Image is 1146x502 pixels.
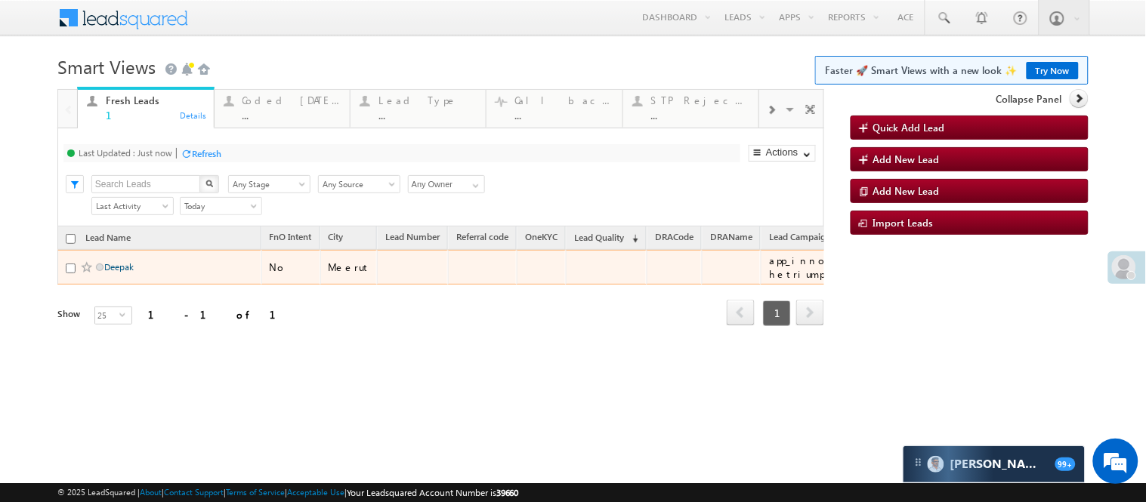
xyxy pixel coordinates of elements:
span: (sorted descending) [626,233,638,245]
span: 99+ [1055,457,1076,471]
span: Faster 🚀 Smart Views with a new look ✨ [825,63,1079,78]
span: Lead Campaign [769,231,831,242]
a: City [321,229,351,248]
a: Fresh Leads1Details [77,87,214,129]
span: select [119,311,131,318]
div: ... [242,109,341,121]
a: Any Stage [228,175,310,193]
span: 1 [763,300,791,326]
span: next [796,300,824,325]
input: Search Leads [91,175,201,193]
img: Search [205,180,213,187]
a: Lead Name [78,229,138,249]
a: Try Now [1027,62,1079,79]
a: Show All Items [465,176,483,191]
div: ... [514,109,613,121]
span: DRACode [655,231,693,242]
span: 39660 [496,487,519,498]
div: Lead Type [378,94,477,106]
a: About [140,487,162,497]
a: Call backs... [486,90,622,128]
a: STP Rejection Reason... [622,90,759,128]
a: Referral code [449,229,516,248]
div: Refresh [192,148,221,159]
span: Your Leadsquared Account Number is [347,487,519,498]
span: © 2025 LeadSquared | | | | | [57,485,519,500]
span: Add New Lead [873,152,940,165]
span: Referral code [456,231,508,242]
a: Lead Number [378,229,447,248]
span: Add New Lead [873,184,940,197]
a: Coded [DATE]... [214,90,351,128]
span: City [329,231,344,242]
a: Lead Campaign [761,229,839,248]
div: Show [57,307,82,321]
span: Lead Number [385,231,440,242]
a: Deepak [104,261,134,273]
span: Collapse Panel [996,92,1062,106]
span: Import Leads [873,216,934,229]
div: ... [378,109,477,121]
a: Lead Type... [350,90,487,128]
div: Fresh Leads [106,94,204,106]
a: Today [180,197,262,215]
div: Lead Stage Filter [228,174,310,193]
div: Last Updated : Just now [79,147,172,159]
div: No [270,260,314,274]
div: Owner Filter [408,174,483,193]
span: prev [727,300,755,325]
a: Contact Support [164,487,224,497]
a: DRAName [703,229,760,248]
div: STP Rejection Reason [651,94,749,106]
span: DRAName [710,231,752,242]
span: Smart Views [57,54,156,79]
div: Call backs [514,94,613,106]
span: OneKYC [525,231,558,242]
a: prev [727,301,755,325]
button: Actions [749,145,816,162]
div: 1 [106,109,204,121]
span: Today [181,199,257,213]
span: Lead Quality [574,232,624,243]
div: ... [651,109,749,121]
div: Meerut [329,260,371,274]
a: next [796,301,824,325]
a: Any Source [318,175,400,193]
span: Quick Add Lead [873,121,945,134]
div: carter-dragCarter[PERSON_NAME]99+ [903,445,1086,483]
a: Lead Quality (sorted descending) [567,229,646,248]
img: carter-drag [913,457,925,469]
a: Last Activity [91,197,174,215]
span: FnO Intent [270,231,312,242]
span: Any Stage [229,177,305,191]
a: FnO Intent [262,229,320,248]
div: Details [180,108,209,122]
div: 1 - 1 of 1 [148,306,294,323]
span: Any Source [319,177,395,191]
div: Lead Source Filter [318,174,400,193]
input: Type to Search [408,175,485,193]
a: Acceptable Use [287,487,344,497]
span: 25 [95,307,119,324]
div: Coded [DATE] [242,94,341,106]
input: Check all records [66,234,76,244]
a: DRACode [647,229,701,248]
a: Terms of Service [226,487,285,497]
span: Last Activity [92,199,168,213]
div: app_inno_themediafinity_thetriumphaug_int [769,254,977,281]
a: OneKYC [517,229,565,248]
